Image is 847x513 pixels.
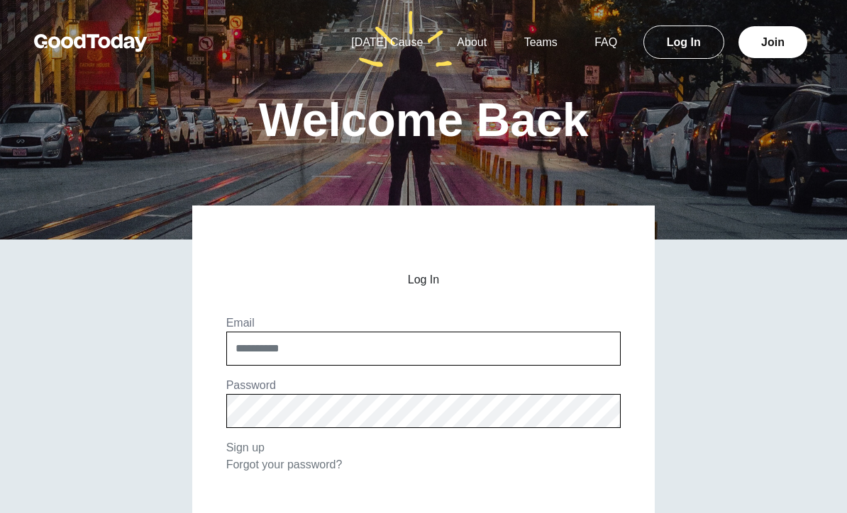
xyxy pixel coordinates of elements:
a: Join [738,26,807,58]
label: Password [226,379,276,391]
a: Sign up [226,441,265,453]
a: About [440,36,504,48]
h2: Log In [226,274,621,286]
label: Email [226,317,255,329]
a: FAQ [577,36,634,48]
a: Log In [643,26,724,59]
h1: Welcome Back [259,96,589,143]
a: Teams [507,36,575,48]
a: [DATE] Cause [334,36,440,48]
img: GoodToday [34,34,148,52]
a: Forgot your password? [226,458,343,470]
